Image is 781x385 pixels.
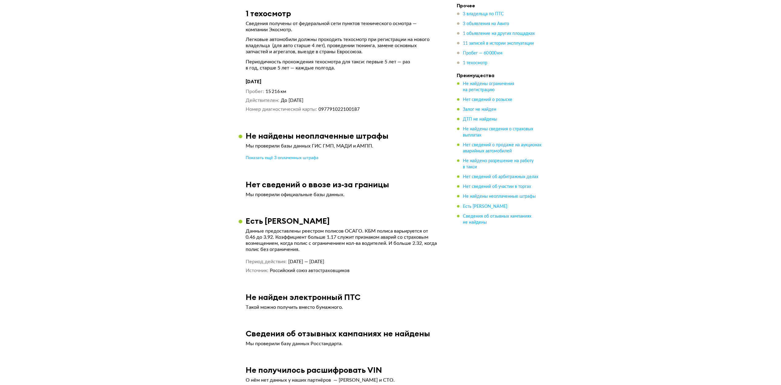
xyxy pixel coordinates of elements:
[246,9,291,18] h3: 1 техосмотр
[246,377,439,383] p: О нём нет данных у наших партнёров — [PERSON_NAME] и СТО.
[246,143,439,149] p: Мы проверили базы данных ГИС ГМП, МАДИ и АМПП.
[463,159,534,169] span: Не найдено разрешение на работу в такси
[246,329,430,338] h3: Сведения об отзывных кампаниях не найдены
[288,260,324,264] span: [DATE] — [DATE]
[463,204,508,208] span: Есть [PERSON_NAME]
[463,32,535,36] span: 1 объявление на других площадках
[463,51,503,55] span: Пробег — 60 000 км
[246,106,317,113] dt: Номер диагностической карты
[281,98,303,103] span: До [DATE]
[457,72,543,78] h4: Преимущества
[246,341,439,347] p: Мы проверили базу данных Росстандарта.
[463,194,536,199] span: Не найдены неоплаченные штрафы
[246,304,439,310] p: Такой можно получить вместо бумажного.
[463,98,513,102] span: Нет сведений о розыске
[463,214,532,224] span: Сведения об отзывных кампаниях не найдены
[318,107,360,112] span: 097791022100187
[246,59,439,71] p: Периодичность прохождения техосмотра для такси: первые 5 лет — раз в год, старше 5 лет — каждые п...
[463,107,496,112] span: Залог не найден
[266,89,286,94] span: 15 216 км
[463,12,504,16] span: 3 владельца по ПТС
[246,267,269,274] dt: Источник
[463,61,488,65] span: 1 техосмотр
[463,185,531,189] span: Нет сведений об участии в торгах
[246,365,382,375] h3: Не получилось расшифровать VIN
[463,117,497,121] span: ДТП не найдены
[463,175,539,179] span: Нет сведений об арбитражных делах
[246,21,439,33] p: Сведения получены от федеральной сети пунктов технического осмотра — компании Экосмотр.
[463,22,509,26] span: 3 объявления на Авито
[463,82,515,92] span: Не найдены ограничения на регистрацию
[246,156,319,160] span: Показать ещё 3 оплаченных штрафа
[463,127,534,137] span: Не найдены сведения о страховых выплатах
[246,259,287,265] dt: Период действия
[463,41,534,46] span: 11 записей в истории эксплуатации
[246,192,439,198] p: Мы проверили официальные базы данных.
[246,180,389,189] h3: Нет сведений о ввозе из-за границы
[463,143,542,153] span: Нет сведений о продаже на аукционах аварийных автомобилей
[246,97,280,104] dt: Действителен
[246,36,439,55] p: Легковые автомобили должны проходить техосмотр при регистрации на нового владельца (для авто стар...
[246,78,439,85] h4: [DATE]
[246,216,330,226] h3: Есть [PERSON_NAME]
[246,228,439,252] p: Данные предоставлены реестром полисов ОСАГО. КБМ полиса варьируется от 0.46 до 3.92. Коэффициент ...
[246,292,361,302] h3: Не найден электронный ПТС
[270,268,350,273] span: Российский союз автостраховщиков
[246,88,264,95] dt: Пробег
[457,2,543,9] h4: Прочее
[246,131,389,140] h3: Не найдены неоплаченные штрафы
